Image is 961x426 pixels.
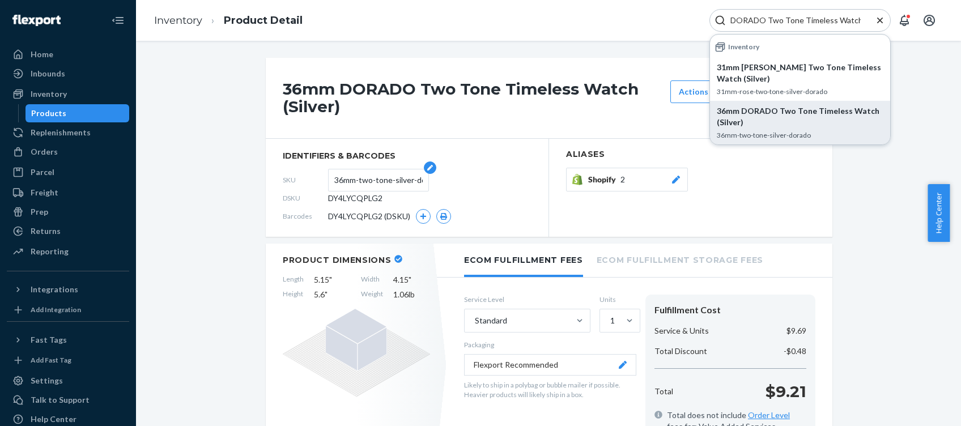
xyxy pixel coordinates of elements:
div: Returns [31,225,61,237]
p: 36mm-two-tone-silver-dorado [717,130,883,140]
input: Standard [474,315,475,326]
a: Orders [7,143,129,161]
h2: Aliases [566,150,815,159]
li: Ecom Fulfillment Storage Fees [597,244,763,275]
div: Add Integration [31,305,81,314]
span: Shopify [588,174,620,185]
span: 5.6 [314,289,351,300]
div: Parcel [31,167,54,178]
span: 2 [620,174,625,185]
svg: Search Icon [715,15,726,26]
p: Total Discount [654,346,707,357]
button: Help Center [928,184,950,242]
p: 31mm [PERSON_NAME] Two Tone Timeless Watch (Silver) [717,62,883,84]
a: Replenishments [7,123,129,142]
a: Parcel [7,163,129,181]
a: Inventory [154,14,202,27]
div: Standard [475,315,507,326]
h6: Inventory [728,43,759,50]
ol: breadcrumbs [145,4,312,37]
button: Close Search [874,15,886,27]
span: Weight [361,289,383,300]
button: Open account menu [918,9,941,32]
span: Height [283,289,304,300]
a: Add Fast Tag [7,353,129,367]
a: Returns [7,222,129,240]
span: " [325,289,328,299]
p: Total [654,386,673,397]
p: Service & Units [654,325,709,336]
p: $9.69 [786,325,806,336]
span: identifiers & barcodes [283,150,531,161]
div: Prep [31,206,48,218]
span: 4.15 [393,274,430,286]
a: Product Detail [224,14,303,27]
input: 1 [609,315,610,326]
button: Flexport Recommended [464,354,636,376]
span: DSKU [283,193,328,203]
div: Inventory [31,88,67,100]
div: Settings [31,375,63,386]
button: Close Navigation [107,9,129,32]
a: Freight [7,184,129,202]
a: Order Level [748,410,790,420]
button: Actions [670,80,730,103]
label: Service Level [464,295,590,304]
div: Replenishments [31,127,91,138]
div: Talk to Support [31,394,90,406]
div: Fast Tags [31,334,67,346]
p: 36mm DORADO Two Tone Timeless Watch (Silver) [717,105,883,128]
div: Freight [31,187,58,198]
h1: 36mm DORADO Two Tone Timeless Watch (Silver) [283,80,665,116]
div: Home [31,49,53,60]
img: Flexport logo [12,15,61,26]
input: Search Input [726,15,865,26]
a: Inventory [7,85,129,103]
div: Orders [31,146,58,157]
p: Packaging [464,340,636,350]
a: Settings [7,372,129,390]
p: Likely to ship in a polybag or bubble mailer if possible. Heavier products will likely ship in a ... [464,380,636,399]
button: Integrations [7,280,129,299]
h2: Product Dimensions [283,255,392,265]
div: Integrations [31,284,78,295]
a: Products [25,104,130,122]
button: Fast Tags [7,331,129,349]
div: Fulfillment Cost [654,304,806,317]
span: DY4LYCQPLG2 [328,193,382,204]
span: " [409,275,411,284]
button: Shopify2 [566,168,688,191]
a: Inbounds [7,65,129,83]
button: Open notifications [893,9,916,32]
div: Help Center [31,414,76,425]
span: " [329,275,332,284]
span: 5.15 [314,274,351,286]
span: Barcodes [283,211,328,221]
a: Add Integration [7,303,129,317]
li: Ecom Fulfillment Fees [464,244,583,277]
p: $9.21 [766,380,806,403]
a: Talk to Support [7,391,129,409]
p: -$0.48 [784,346,806,357]
a: Home [7,45,129,63]
p: 31mm-rose-two-tone-silver-dorado [717,87,883,96]
div: Reporting [31,246,69,257]
a: Reporting [7,242,129,261]
label: Units [599,295,636,304]
div: 1 [610,315,615,326]
span: DY4LYCQPLG2 (DSKU) [328,211,410,222]
span: Length [283,274,304,286]
div: Add Fast Tag [31,355,71,365]
span: 1.06 lb [393,289,430,300]
div: Inbounds [31,68,65,79]
div: Products [31,108,66,119]
span: SKU [283,175,328,185]
span: Width [361,274,383,286]
a: Prep [7,203,129,221]
div: Actions [679,86,722,97]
